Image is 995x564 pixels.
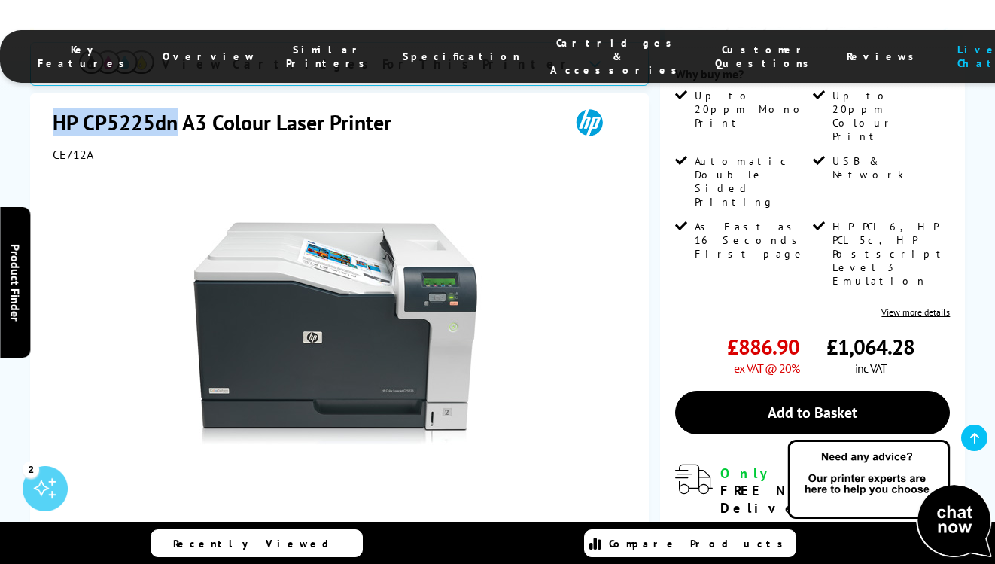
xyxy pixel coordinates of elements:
span: Order in the next for Free Delivery [DATE] 14 August! [720,520,932,552]
span: Key Features [38,43,132,70]
span: CE712A [53,147,93,162]
a: Add to Basket [675,391,950,434]
a: Compare Products [584,529,796,557]
img: HP [555,108,624,136]
span: £1,064.28 [826,333,914,361]
div: for FREE Next Day Delivery [720,465,950,517]
span: Product Finder [8,243,23,321]
h1: HP CP5225dn A3 Colour Laser Printer [53,108,406,136]
a: Recently Viewed [151,529,363,557]
img: HP CP5225dn [193,192,488,487]
span: Only 1 left [720,465,863,482]
span: Up to 20ppm Mono Print [695,89,810,130]
span: Automatic Double Sided Printing [695,154,810,209]
span: As Fast as 16 Seconds First page [695,220,810,261]
span: Reviews [847,50,922,63]
span: Similar Printers [286,43,373,70]
span: Compare Products [609,537,791,550]
span: £886.90 [727,333,799,361]
span: ex VAT @ 20% [734,361,799,376]
span: Recently Viewed [173,537,344,550]
div: modal_delivery [675,465,950,551]
div: 2 [23,461,39,477]
img: Open Live Chat window [784,437,995,561]
a: View more details [881,306,950,318]
span: HP PCL 6, HP PCL 5c, HP Postscript Level 3 Emulation [832,220,948,288]
span: Cartridges & Accessories [550,36,685,77]
span: Customer Questions [715,43,817,70]
span: inc VAT [855,361,887,376]
span: Up to 20ppm Colour Print [832,89,948,143]
span: Specification [403,50,520,63]
span: Overview [163,50,256,63]
span: USB & Network [832,154,948,181]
